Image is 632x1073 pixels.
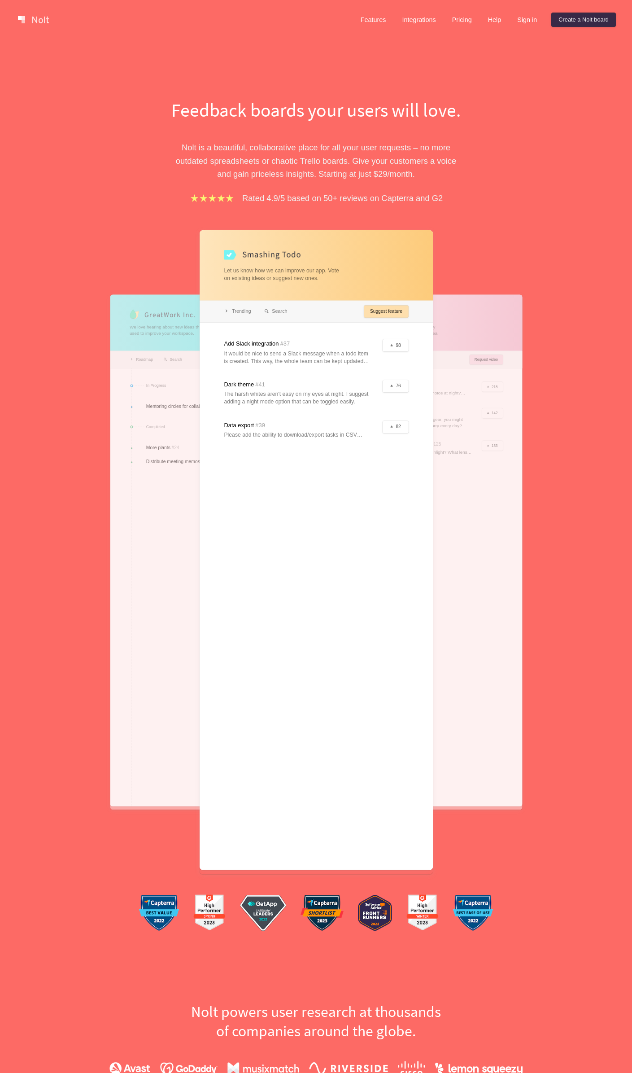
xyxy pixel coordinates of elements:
p: Rated 4.9/5 based on 50+ reviews on Capterra and G2 [242,192,443,205]
img: softwareAdvice.8928b0e2d4.png [358,895,392,931]
a: Features [353,13,393,27]
img: getApp.168aadcbc8.png [240,895,286,931]
img: stars.b067e34983.png [189,193,235,203]
h2: Nolt powers user research at thousands of companies around the globe. [161,1002,471,1041]
a: Create a Nolt board [551,13,616,27]
img: capterra-3.4ae8dd4a3b.png [301,895,344,931]
h1: Feedback boards your users will love. [161,97,471,123]
a: Help [481,13,509,27]
a: Integrations [395,13,443,27]
a: Sign in [510,13,544,27]
p: Nolt is a beautiful, collaborative place for all your user requests – no more outdated spreadshee... [161,141,471,180]
a: Pricing [445,13,479,27]
img: capterra-2.aadd15ad95.png [453,895,493,931]
img: g2-2.67a1407cb9.png [406,892,439,933]
img: g2-1.d59c70ff4a.png [193,892,226,933]
img: capterra-1.a005f88887.png [139,895,179,931]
